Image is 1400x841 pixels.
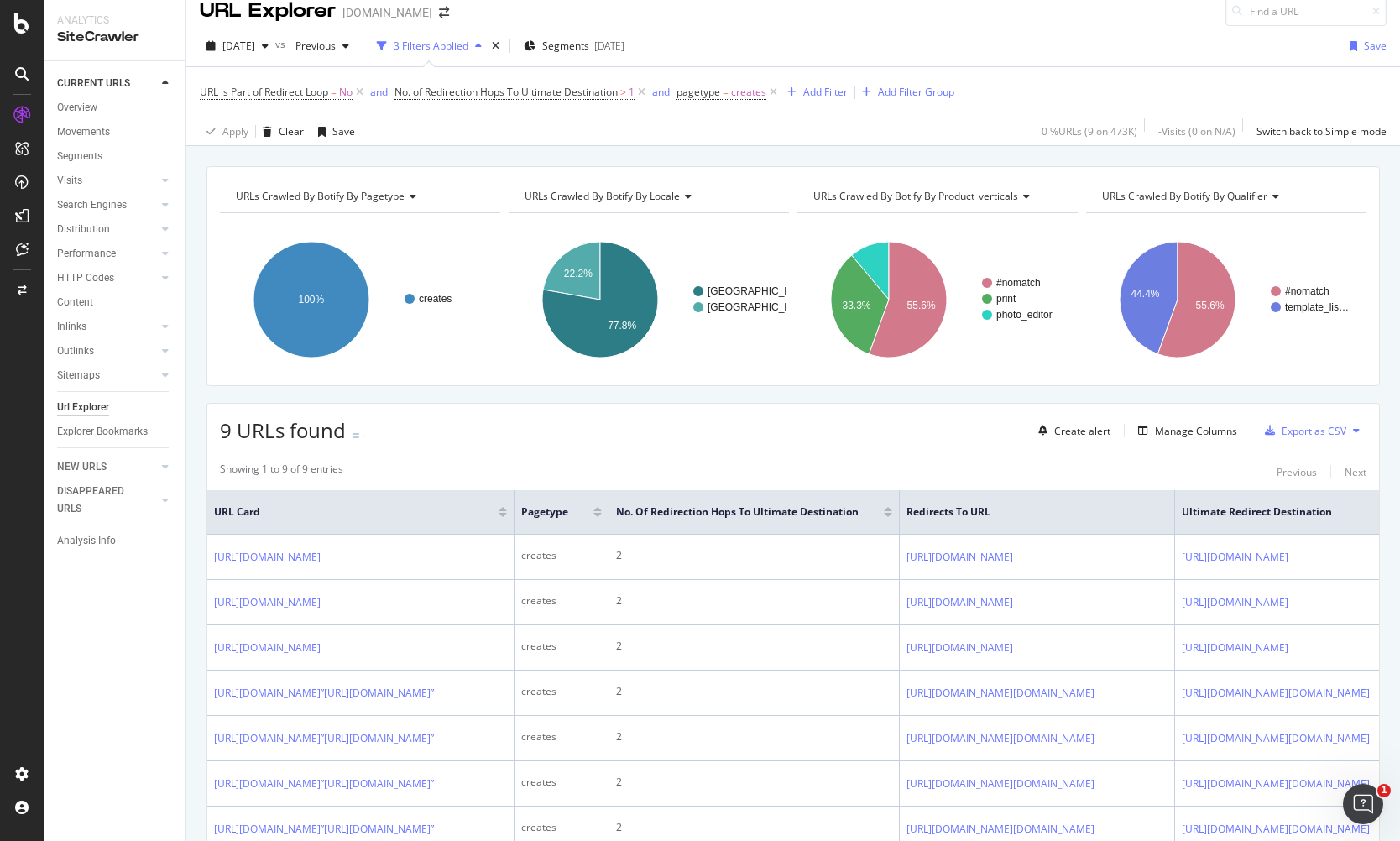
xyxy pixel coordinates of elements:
[57,367,157,384] a: Sitemaps
[57,483,142,518] div: DISAPPEARED URLS
[652,85,670,99] div: and
[1258,417,1346,444] button: Export as CSV
[616,820,892,835] div: 2
[906,730,1094,747] a: [URL][DOMAIN_NAME][DOMAIN_NAME]
[289,39,336,53] span: Previous
[509,227,786,373] svg: A chart.
[57,123,174,141] a: Movements
[629,81,635,104] span: 1
[57,221,110,238] div: Distribution
[594,39,624,53] div: [DATE]
[222,124,248,138] div: Apply
[723,85,729,99] span: =
[906,685,1094,702] a: [URL][DOMAIN_NAME][DOMAIN_NAME]
[1182,776,1370,792] a: [URL][DOMAIN_NAME][DOMAIN_NAME]
[57,458,157,476] a: NEW URLS
[616,504,859,520] span: No. of Redirection Hops To Ultimate Destination
[1182,821,1370,838] a: [URL][DOMAIN_NAME][DOMAIN_NAME]
[521,775,602,790] div: creates
[220,227,498,373] svg: A chart.
[1182,594,1288,611] a: [URL][DOMAIN_NAME]
[57,196,127,214] div: Search Engines
[616,775,892,790] div: 2
[394,39,468,53] div: 3 Filters Applied
[1032,417,1110,444] button: Create alert
[57,458,107,476] div: NEW URLS
[1054,424,1110,438] div: Create alert
[616,684,892,699] div: 2
[57,245,157,263] a: Performance
[1182,549,1288,566] a: [URL][DOMAIN_NAME]
[521,729,602,744] div: creates
[289,33,356,60] button: Previous
[339,81,353,104] span: No
[57,123,110,141] div: Movements
[521,548,602,563] div: creates
[332,124,355,138] div: Save
[214,640,321,656] a: [URL][DOMAIN_NAME]
[222,39,255,53] span: 2025 Sep. 14th
[57,75,130,92] div: CURRENT URLS
[1196,300,1225,311] text: 55.6%
[1182,730,1370,747] a: [URL][DOMAIN_NAME][DOMAIN_NAME]
[331,85,337,99] span: =
[394,85,618,99] span: No. of Redirection Hops To Ultimate Destination
[906,594,1013,611] a: [URL][DOMAIN_NAME]
[57,269,157,287] a: HTTP Codes
[1277,465,1317,479] div: Previous
[370,85,388,99] div: and
[363,428,366,442] div: -
[200,33,275,60] button: [DATE]
[1256,124,1387,138] div: Switch back to Simple mode
[57,423,148,441] div: Explorer Bookmarks
[1131,420,1237,441] button: Manage Columns
[1285,301,1349,313] text: template_lis…
[797,227,1075,373] div: A chart.
[996,309,1053,321] text: photo_editor
[57,367,100,384] div: Sitemaps
[521,820,602,835] div: creates
[57,318,157,336] a: Inlinks
[353,433,359,438] img: Equal
[521,684,602,699] div: creates
[525,189,680,203] span: URLs Crawled By Botify By locale
[1086,227,1364,373] div: A chart.
[57,532,174,550] a: Analysis Info
[676,85,720,99] span: pagetype
[57,99,97,117] div: Overview
[1131,288,1159,300] text: 44.4%
[57,172,82,190] div: Visits
[200,85,328,99] span: URL is Part of Redirect Loop
[200,118,248,145] button: Apply
[1102,189,1267,203] span: URLs Crawled By Botify By qualifier
[57,342,157,360] a: Outlinks
[564,268,593,279] text: 22.2%
[214,776,434,792] a: [URL][DOMAIN_NAME]”[URL][DOMAIN_NAME]”
[57,196,157,214] a: Search Engines
[311,118,355,145] button: Save
[57,294,174,311] a: Content
[1182,685,1370,702] a: [URL][DOMAIN_NAME][DOMAIN_NAME]
[57,532,116,550] div: Analysis Info
[275,37,289,51] span: vs
[57,75,157,92] a: CURRENT URLS
[1277,462,1317,482] button: Previous
[57,148,102,165] div: Segments
[708,285,812,297] text: [GEOGRAPHIC_DATA]
[220,416,346,444] span: 9 URLs found
[803,85,848,99] div: Add Filter
[731,81,766,104] span: creates
[1158,124,1235,138] div: - Visits ( 0 on N/A )
[517,33,631,60] button: Segments[DATE]
[996,293,1016,305] text: print
[370,84,388,100] button: and
[214,685,434,702] a: [URL][DOMAIN_NAME]”[URL][DOMAIN_NAME]”
[906,504,1142,520] span: Redirects to URL
[57,318,86,336] div: Inlinks
[708,301,812,313] text: [GEOGRAPHIC_DATA]
[1282,424,1346,438] div: Export as CSV
[906,821,1094,838] a: [URL][DOMAIN_NAME][DOMAIN_NAME]
[57,13,172,28] div: Analytics
[57,148,174,165] a: Segments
